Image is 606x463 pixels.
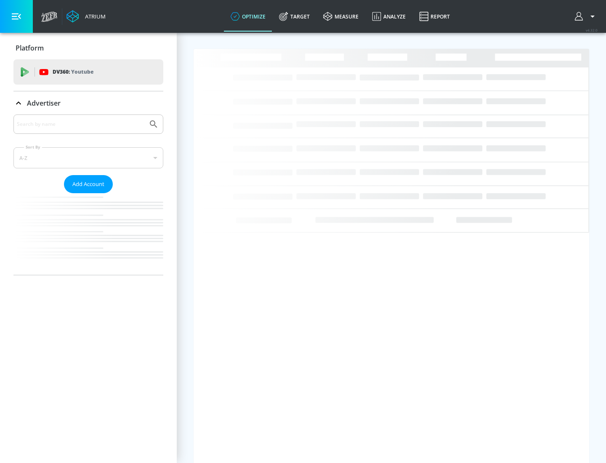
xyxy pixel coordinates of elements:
[365,1,412,32] a: Analyze
[72,179,104,189] span: Add Account
[66,10,106,23] a: Atrium
[82,13,106,20] div: Atrium
[13,36,163,60] div: Platform
[412,1,457,32] a: Report
[272,1,316,32] a: Target
[64,175,113,193] button: Add Account
[53,67,93,77] p: DV360:
[13,193,163,275] nav: list of Advertiser
[13,91,163,115] div: Advertiser
[316,1,365,32] a: measure
[13,114,163,275] div: Advertiser
[13,147,163,168] div: A-Z
[16,43,44,53] p: Platform
[586,28,598,32] span: v 4.32.0
[71,67,93,76] p: Youtube
[24,144,42,150] label: Sort By
[17,119,144,130] input: Search by name
[27,98,61,108] p: Advertiser
[224,1,272,32] a: optimize
[13,59,163,85] div: DV360: Youtube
